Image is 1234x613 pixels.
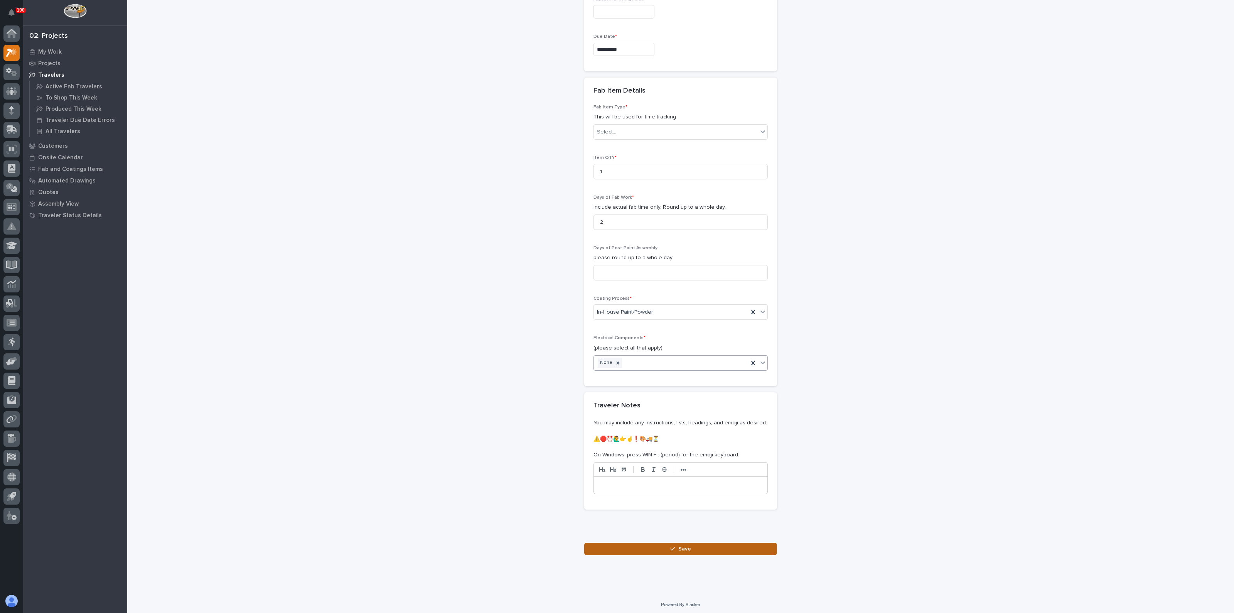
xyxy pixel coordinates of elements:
[38,49,62,56] p: My Work
[681,467,686,473] strong: •••
[64,4,86,18] img: Workspace Logo
[593,296,632,301] span: Coating Process
[23,163,127,175] a: Fab and Coatings Items
[38,201,79,208] p: Assembly View
[23,175,127,186] a: Automated Drawings
[593,336,646,340] span: Electrical Components
[46,83,102,90] p: Active Fab Travelers
[593,195,634,200] span: Days of Fab Work
[30,115,127,125] a: Traveler Due Date Errors
[30,92,127,103] a: To Shop This Week
[593,254,768,262] p: please round up to a whole day
[38,154,83,161] p: Onsite Calendar
[30,81,127,92] a: Active Fab Travelers
[23,57,127,69] a: Projects
[597,308,653,316] span: In-House Paint/Powder
[23,152,127,163] a: Onsite Calendar
[46,95,97,101] p: To Shop This Week
[38,60,61,67] p: Projects
[678,465,689,474] button: •••
[597,128,616,136] div: Select...
[46,117,115,124] p: Traveler Due Date Errors
[593,402,641,410] h2: Traveler Notes
[38,166,103,173] p: Fab and Coatings Items
[593,87,646,95] h2: Fab Item Details
[38,189,59,196] p: Quotes
[678,545,691,552] span: Save
[661,602,700,607] a: Powered By Stacker
[598,358,614,368] div: None
[23,209,127,221] a: Traveler Status Details
[593,155,617,160] span: Item QTY
[46,128,80,135] p: All Travelers
[46,106,101,113] p: Produced This Week
[38,177,96,184] p: Automated Drawings
[23,198,127,209] a: Assembly View
[38,143,68,150] p: Customers
[593,344,768,352] p: (please select all that apply)
[23,46,127,57] a: My Work
[593,34,617,39] span: Due Date
[38,72,64,79] p: Travelers
[3,593,20,609] button: users-avatar
[30,126,127,137] a: All Travelers
[38,212,102,219] p: Traveler Status Details
[3,5,20,21] button: Notifications
[593,419,768,459] p: You may include any instructions, lists, headings, and emoji as desired. ⚠️🛑⏰🙋‍♂️👉☝️❗🎨🚚⏳ On Windo...
[10,9,20,22] div: Notifications100
[30,103,127,114] a: Produced This Week
[23,186,127,198] a: Quotes
[584,543,777,555] button: Save
[593,246,657,250] span: Days of Post-Paint Assembly
[593,203,768,211] p: Include actual fab time only. Round up to a whole day.
[23,140,127,152] a: Customers
[593,113,768,121] p: This will be used for time tracking
[29,32,68,41] div: 02. Projects
[17,7,25,13] p: 100
[23,69,127,81] a: Travelers
[593,105,627,110] span: Fab Item Type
